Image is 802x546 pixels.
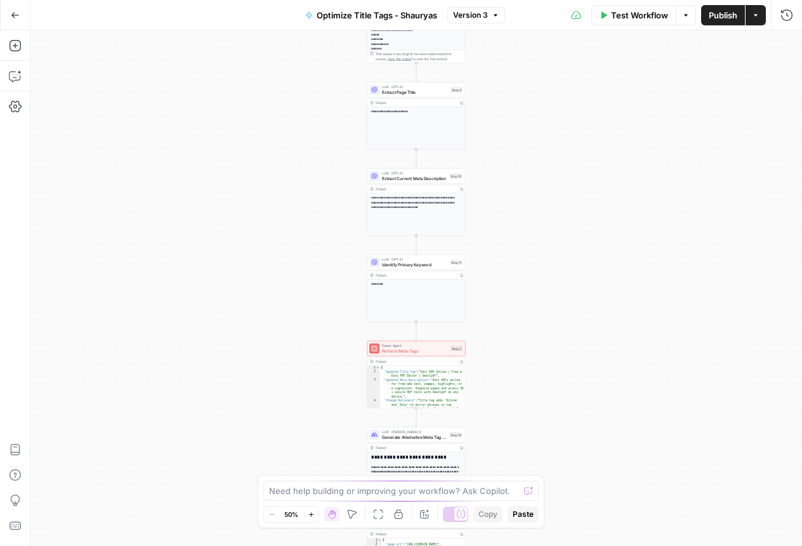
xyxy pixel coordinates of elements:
[376,445,456,450] div: Output
[449,432,463,438] div: Step 12
[478,509,497,520] span: Copy
[450,259,463,265] div: Step 11
[376,100,456,105] div: Output
[382,257,447,262] span: LLM · GPT-4.1
[611,9,668,22] span: Test Workflow
[591,5,676,25] button: Test Workflow
[376,359,456,364] div: Output
[298,5,445,25] button: Optimize Title Tags - Shauryas
[367,370,380,378] div: 2
[367,538,381,543] div: 1
[508,506,539,523] button: Paste
[382,343,448,348] span: Power Agent
[416,150,417,168] g: Edge from step_9 to step_10
[450,87,463,93] div: Step 9
[367,366,380,370] div: 1
[367,378,380,399] div: 3
[709,9,737,22] span: Publish
[382,348,448,354] span: Refresh Meta Tags
[376,51,463,62] div: This output is too large & has been abbreviated for review. to view the full content.
[367,399,380,436] div: 4
[382,261,447,268] span: Identify Primary Keyword
[382,175,447,181] span: Extract Current Meta Description
[317,9,437,22] span: Optimize Title Tags - Shauryas
[378,538,381,543] span: Toggle code folding, rows 1 through 16
[701,5,745,25] button: Publish
[382,429,447,434] span: LLM · [PERSON_NAME] 4
[449,173,463,179] div: Step 10
[367,255,466,322] div: LLM · GPT-4.1Identify Primary KeywordStep 11Output**** ***
[284,509,298,519] span: 50%
[382,89,448,95] span: Extract Page Title
[416,236,417,254] g: Edge from step_10 to step_11
[416,63,417,82] g: Edge from step_8 to step_9
[376,366,380,370] span: Toggle code folding, rows 1 through 5
[382,171,447,176] span: LLM · GPT-4.1
[382,84,448,89] span: LLM · GPT-4.1
[382,434,447,440] span: Generate Alternative Meta Tag Options
[453,10,488,21] span: Version 3
[376,273,456,278] div: Output
[416,322,417,341] g: Edge from step_11 to step_2
[513,509,534,520] span: Paste
[416,408,417,427] g: Edge from step_2 to step_12
[447,7,505,23] button: Version 3
[376,531,456,536] div: Output
[388,57,412,61] span: Copy the output
[473,506,503,523] button: Copy
[450,346,463,351] div: Step 2
[376,186,456,192] div: Output
[367,341,466,408] div: Power AgentRefresh Meta TagsStep 2Output{ "Updated Title Tag":"Edit PDF Online | Free & Easy PDF ...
